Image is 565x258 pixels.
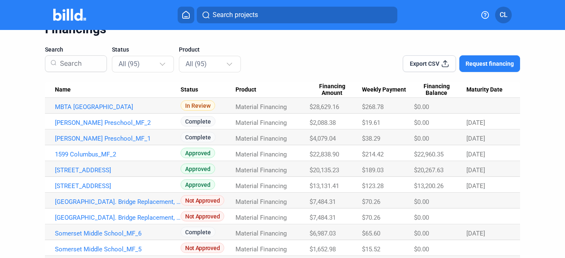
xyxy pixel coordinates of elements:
img: Billd Company Logo [53,9,86,21]
span: Not Approved [181,211,224,221]
div: Financing Balance [414,83,466,97]
button: Request financing [459,55,520,72]
div: Status [181,86,235,94]
span: $268.78 [362,103,384,111]
span: Financing Amount [310,83,354,97]
span: $70.26 [362,198,380,206]
span: $2,088.38 [310,119,336,127]
a: [GEOGRAPHIC_DATA]. Bridge Replacement, [GEOGRAPHIC_DATA], [GEOGRAPHIC_DATA] [55,198,181,206]
span: $0.00 [414,103,429,111]
span: Search projects [213,10,258,20]
span: $0.00 [414,198,429,206]
span: Status [112,45,129,54]
a: [STREET_ADDRESS] [55,166,181,174]
div: Maturity Date [466,86,510,94]
span: Product [235,86,256,94]
span: Material Financing [235,151,287,158]
span: $7,484.31 [310,198,336,206]
a: [PERSON_NAME] Preschool_MF_2 [55,119,181,127]
span: Approved [181,179,215,190]
span: [DATE] [466,135,485,142]
span: Material Financing [235,135,287,142]
span: Complete [181,116,216,127]
span: $65.60 [362,230,380,237]
span: $4,079.04 [310,135,336,142]
span: $22,960.35 [414,151,444,158]
span: $1,652.98 [310,246,336,253]
span: $15.52 [362,246,380,253]
span: Material Financing [235,119,287,127]
span: Maturity Date [466,86,503,94]
div: Financing Amount [310,83,362,97]
span: $70.26 [362,214,380,221]
a: MBTA [GEOGRAPHIC_DATA] [55,103,181,111]
span: CL [500,10,508,20]
div: Name [55,86,181,94]
a: Somerset Middle School_MF_6 [55,230,181,237]
span: $20,267.63 [414,166,444,174]
button: CL [495,7,512,23]
span: Material Financing [235,182,287,190]
span: $38.29 [362,135,380,142]
span: Approved [181,148,215,158]
span: Complete [181,227,216,237]
span: Not Approved [181,243,224,253]
a: 1599 Columbus_MF_2 [55,151,181,158]
a: [PERSON_NAME] Preschool_MF_1 [55,135,181,142]
div: Product [235,86,310,94]
span: $189.03 [362,166,384,174]
mat-select-trigger: All (95) [119,60,140,68]
span: [DATE] [466,166,485,174]
span: $13,200.26 [414,182,444,190]
span: Weekly Payment [362,86,406,94]
button: Export CSV [403,55,456,72]
span: Material Financing [235,246,287,253]
span: Product [179,45,200,54]
span: $19.61 [362,119,380,127]
div: Weekly Payment [362,86,414,94]
mat-select-trigger: All (95) [186,60,207,68]
span: Not Approved [181,195,224,206]
span: $20,135.23 [310,166,339,174]
span: Approved [181,164,215,174]
span: [DATE] [466,119,485,127]
span: $0.00 [414,119,429,127]
span: Export CSV [410,60,439,68]
span: Financing Balance [414,83,459,97]
span: Search [45,45,63,54]
a: Somerset Middle School_MF_5 [55,246,181,253]
span: $0.00 [414,214,429,221]
span: Material Financing [235,166,287,174]
span: [DATE] [466,230,485,237]
button: Search projects [197,7,397,23]
span: Material Financing [235,230,287,237]
span: $13,131.41 [310,182,339,190]
input: Search [57,53,102,74]
a: [GEOGRAPHIC_DATA]. Bridge Replacement, [GEOGRAPHIC_DATA], [GEOGRAPHIC_DATA] [55,214,181,221]
span: Complete [181,132,216,142]
a: [STREET_ADDRESS] [55,182,181,190]
span: Material Financing [235,214,287,221]
span: $0.00 [414,246,429,253]
span: In Review [181,100,215,111]
span: $22,838.90 [310,151,339,158]
span: Status [181,86,198,94]
span: Material Financing [235,198,287,206]
span: $214.42 [362,151,384,158]
span: Request financing [466,60,514,68]
span: Name [55,86,71,94]
span: $28,629.16 [310,103,339,111]
span: $123.28 [362,182,384,190]
span: $6,987.03 [310,230,336,237]
span: $0.00 [414,135,429,142]
span: [DATE] [466,182,485,190]
span: $0.00 [414,230,429,237]
span: Material Financing [235,103,287,111]
span: $7,484.31 [310,214,336,221]
span: [DATE] [466,151,485,158]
